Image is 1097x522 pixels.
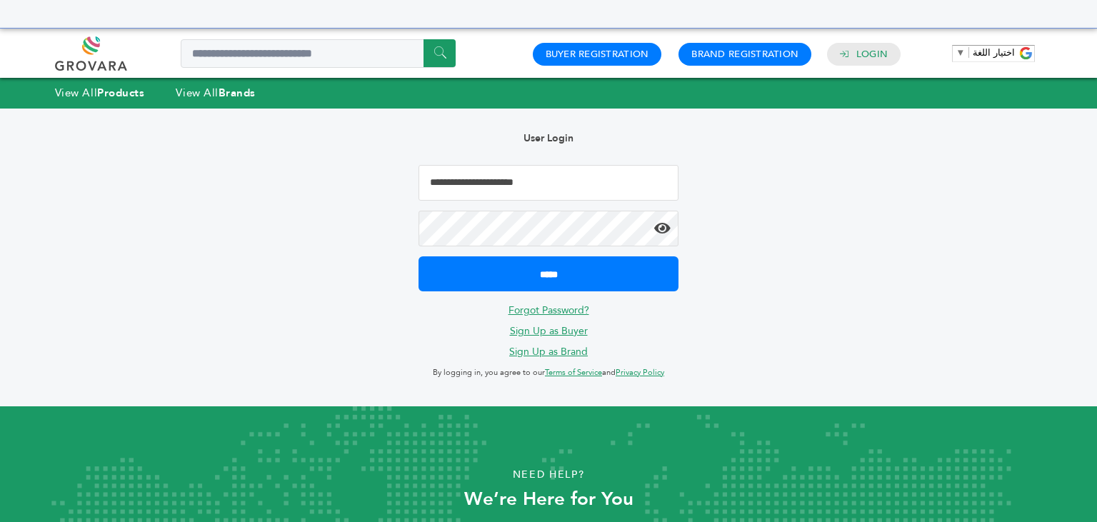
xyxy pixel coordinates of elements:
[55,464,1042,486] p: Need Help?
[616,367,664,378] a: Privacy Policy
[968,47,969,58] span: ​
[545,367,602,378] a: Terms of Service
[524,131,573,145] b: User Login
[509,303,589,317] a: Forgot Password?
[546,48,649,61] a: Buyer Registration
[97,86,144,100] strong: Products
[219,86,256,100] strong: Brands
[464,486,633,512] strong: We’re Here for You
[419,364,678,381] p: By logging in, you agree to our and
[510,324,588,338] a: Sign Up as Buyer
[181,39,456,68] input: Search a product or brand...
[691,48,798,61] a: Brand Registration
[419,165,678,201] input: Email Address
[509,345,588,358] a: Sign Up as Brand
[176,86,256,100] a: View AllBrands
[956,47,1015,58] a: اختيار اللغة​
[973,47,1015,58] span: اختيار اللغة
[856,48,888,61] a: Login
[419,211,678,246] input: Password
[55,86,145,100] a: View AllProducts
[956,47,965,58] span: ▼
